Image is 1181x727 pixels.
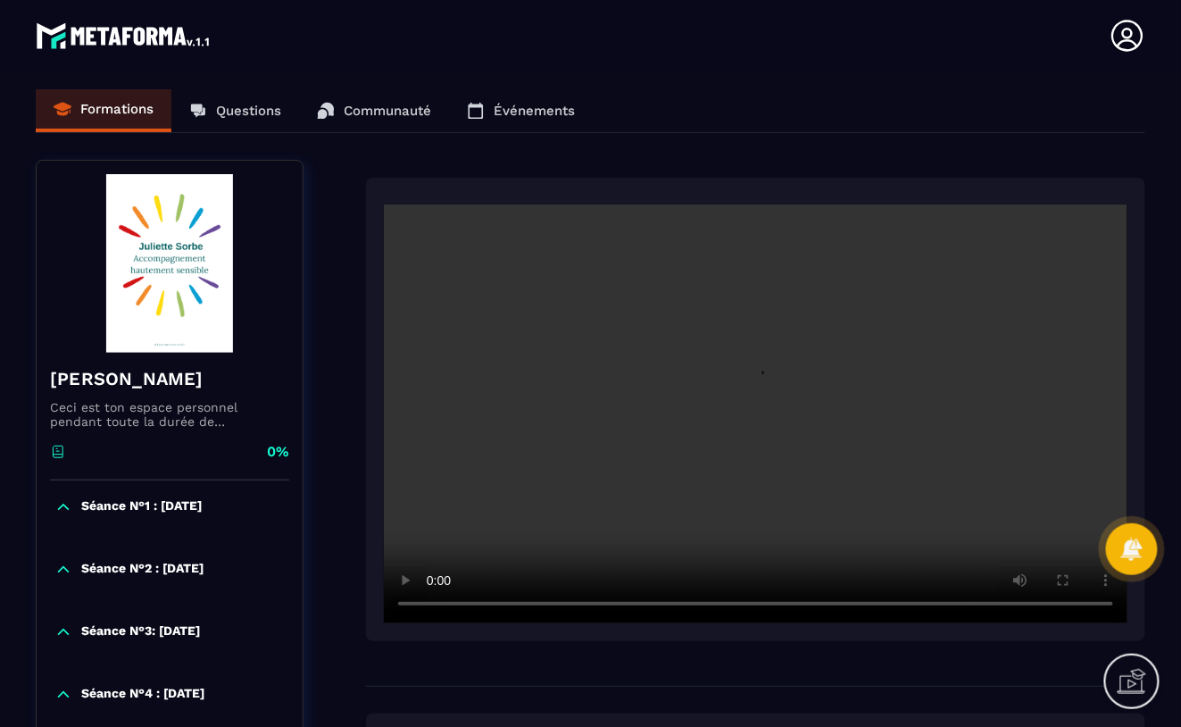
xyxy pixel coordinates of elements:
p: Séance N°3: [DATE] [81,623,200,641]
h4: [PERSON_NAME] [50,366,289,391]
img: banner [50,174,289,353]
p: Séance N°1 : [DATE] [81,498,202,516]
p: 0% [267,442,289,462]
p: Séance N°2 : [DATE] [81,561,204,579]
img: logo [36,18,212,54]
p: Séance N°4 : [DATE] [81,686,204,704]
p: Ceci est ton espace personnel pendant toute la durée de l'accompagnement. [50,400,289,429]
